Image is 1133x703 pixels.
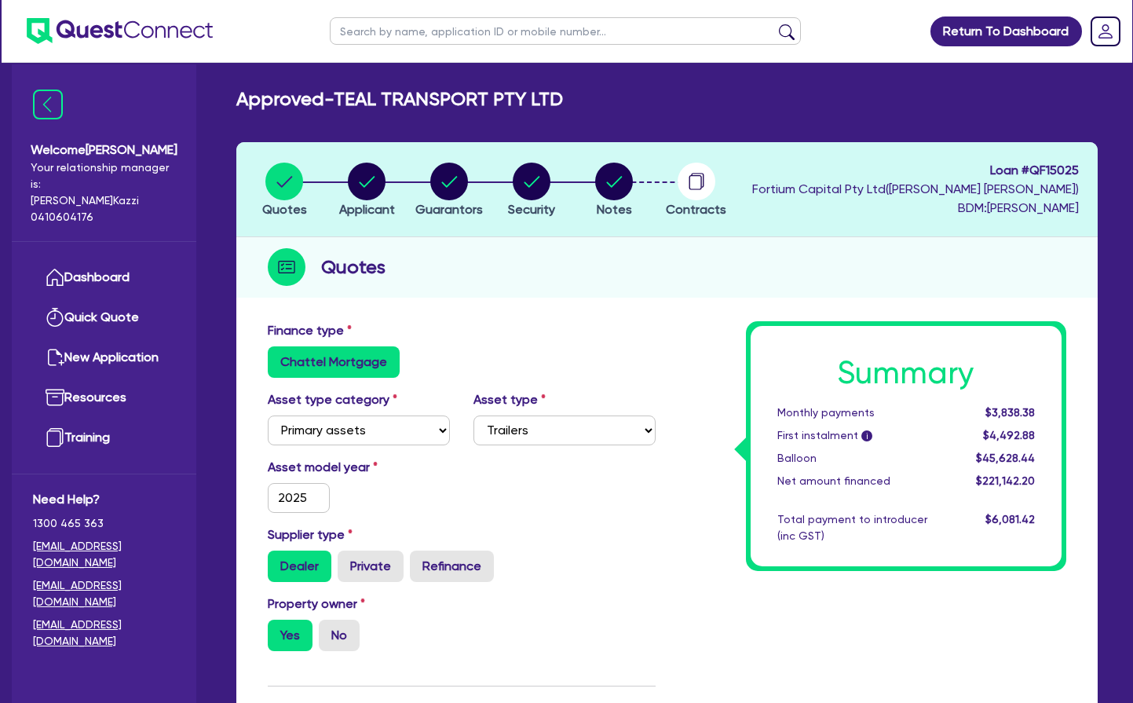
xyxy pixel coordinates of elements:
[861,430,872,441] span: i
[983,429,1035,441] span: $4,492.88
[33,90,63,119] img: icon-menu-close
[319,620,360,651] label: No
[930,16,1082,46] a: Return To Dashboard
[985,513,1035,525] span: $6,081.42
[339,202,395,217] span: Applicant
[256,458,462,477] label: Asset model year
[33,418,175,458] a: Training
[268,346,400,378] label: Chattel Mortgage
[766,473,953,489] div: Net amount financed
[666,202,726,217] span: Contracts
[268,390,397,409] label: Asset type category
[976,474,1035,487] span: $221,142.20
[410,551,494,582] label: Refinance
[777,354,1036,392] h1: Summary
[766,450,953,467] div: Balloon
[33,577,175,610] a: [EMAIL_ADDRESS][DOMAIN_NAME]
[268,525,353,544] label: Supplier type
[507,162,556,220] button: Security
[33,338,175,378] a: New Application
[976,452,1035,464] span: $45,628.44
[33,490,175,509] span: Need Help?
[597,202,632,217] span: Notes
[985,406,1035,419] span: $3,838.38
[338,551,404,582] label: Private
[46,348,64,367] img: new-application
[665,162,727,220] button: Contracts
[261,162,308,220] button: Quotes
[268,595,365,613] label: Property owner
[268,620,312,651] label: Yes
[594,162,634,220] button: Notes
[508,202,555,217] span: Security
[268,321,352,340] label: Finance type
[752,199,1079,218] span: BDM: [PERSON_NAME]
[321,253,386,281] h2: Quotes
[46,428,64,447] img: training
[415,202,483,217] span: Guarantors
[473,390,546,409] label: Asset type
[33,298,175,338] a: Quick Quote
[27,18,213,44] img: quest-connect-logo-blue
[752,181,1079,196] span: Fortium Capital Pty Ltd ( [PERSON_NAME] [PERSON_NAME] )
[33,258,175,298] a: Dashboard
[766,405,953,421] div: Monthly payments
[46,308,64,327] img: quick-quote
[236,88,563,111] h2: Approved - TEAL TRANSPORT PTY LTD
[766,427,953,444] div: First instalment
[1085,11,1126,52] a: Dropdown toggle
[31,141,177,159] span: Welcome [PERSON_NAME]
[268,248,305,286] img: step-icon
[31,159,177,225] span: Your relationship manager is: [PERSON_NAME] Kazzi 0410604176
[330,17,801,45] input: Search by name, application ID or mobile number...
[33,538,175,571] a: [EMAIL_ADDRESS][DOMAIN_NAME]
[766,511,953,544] div: Total payment to introducer (inc GST)
[752,161,1079,180] span: Loan # QF15025
[33,378,175,418] a: Resources
[415,162,484,220] button: Guarantors
[338,162,396,220] button: Applicant
[33,515,175,532] span: 1300 465 363
[46,388,64,407] img: resources
[268,551,331,582] label: Dealer
[33,617,175,650] a: [EMAIL_ADDRESS][DOMAIN_NAME]
[262,202,307,217] span: Quotes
